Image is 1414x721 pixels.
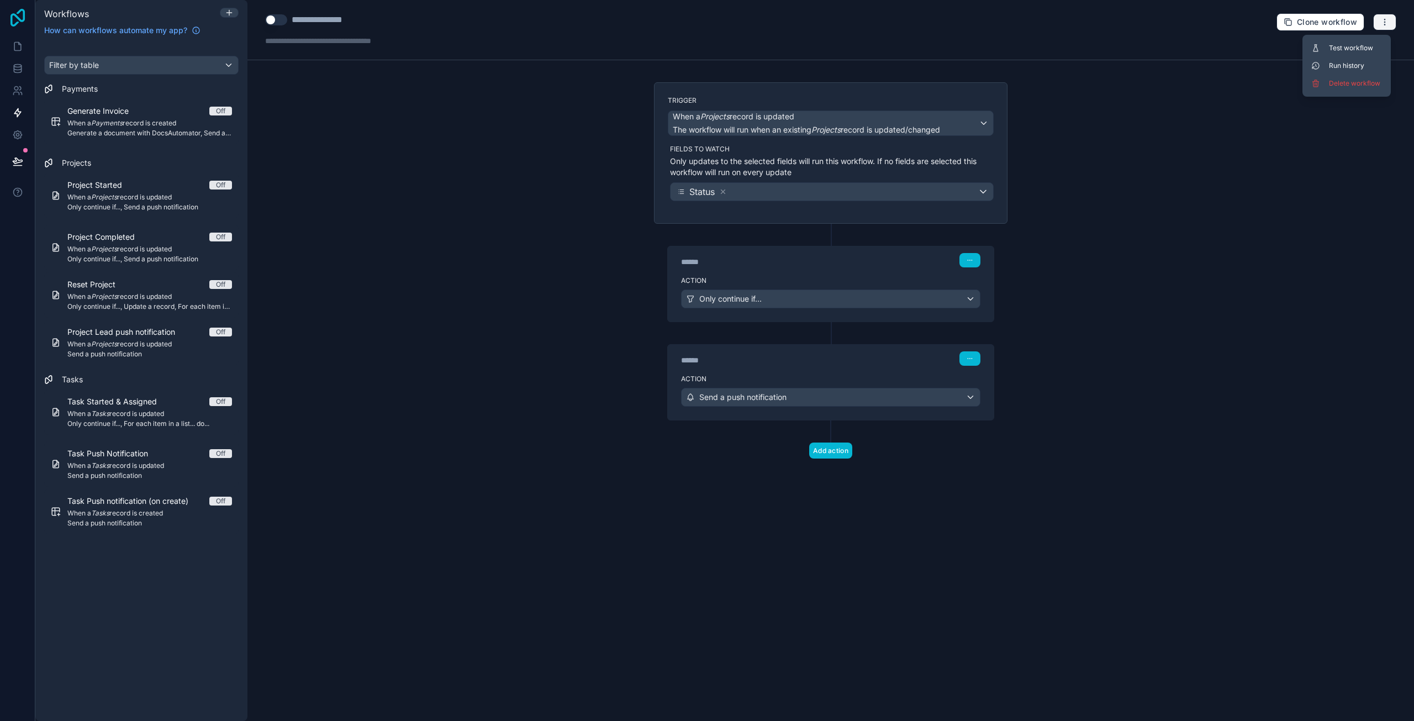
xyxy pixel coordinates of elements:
span: Workflows [44,8,89,19]
span: Send a push notification [699,392,787,403]
span: Test workflow [1329,44,1382,52]
button: Clone workflow [1276,13,1364,31]
span: When a record is updated [673,111,794,122]
span: Status [689,185,715,198]
label: Action [681,276,980,285]
button: Test workflow [1307,39,1386,57]
button: Run history [1307,57,1386,75]
span: Run history [1329,61,1382,70]
label: Trigger [668,96,994,105]
button: Only continue if... [681,290,980,308]
button: When aProjectsrecord is updatedThe workflow will run when an existingProjectsrecord is updated/ch... [668,110,994,136]
button: Send a push notification [681,388,980,407]
label: Fields to watch [670,145,994,154]
label: Action [681,375,980,383]
button: Add action [809,443,852,459]
em: Projects [700,112,730,121]
button: Delete workflow [1307,75,1386,92]
p: Only updates to the selected fields will run this workflow. If no fields are selected this workfl... [670,156,994,178]
span: How can workflows automate my app? [44,25,187,36]
a: How can workflows automate my app? [40,25,205,36]
span: The workflow will run when an existing record is updated/changed [673,125,940,134]
span: Delete workflow [1329,79,1382,88]
span: Only continue if... [699,293,762,304]
span: Clone workflow [1297,17,1357,27]
button: Status [670,182,994,201]
em: Projects [811,125,841,134]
